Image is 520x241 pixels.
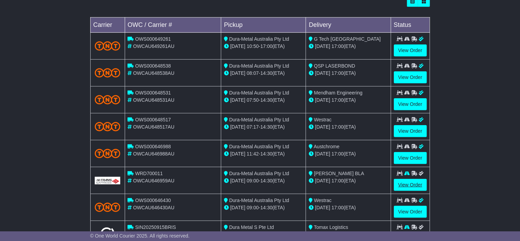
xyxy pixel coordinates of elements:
span: Tomax Logistics [314,224,348,230]
span: 17:00 [332,70,344,76]
span: OWCAU646988AU [133,151,174,157]
div: - (ETA) [224,123,303,131]
span: [DATE] [230,97,245,103]
span: Dura-Metal Australia Pty Ltd [229,198,289,203]
div: (ETA) [309,150,388,158]
span: QSP LASERBOND [314,63,355,69]
span: [DATE] [315,178,330,183]
div: (ETA) [309,70,388,77]
a: View Order [394,179,427,191]
span: 14:30 [261,124,273,130]
span: Dura-Metal Australia Pty Ltd [229,90,289,96]
div: - (ETA) [224,177,303,184]
span: 17:00 [332,178,344,183]
div: - (ETA) [224,97,303,104]
span: [DATE] [315,97,330,103]
div: (ETA) [309,123,388,131]
span: 17:00 [332,151,344,157]
img: TNT_Domestic.png [95,149,121,158]
span: 17:00 [332,205,344,210]
span: [DATE] [230,151,245,157]
div: - (ETA) [224,204,303,211]
a: View Order [394,125,427,137]
img: TNT_Domestic.png [95,41,121,51]
a: View Order [394,152,427,164]
div: (ETA) [309,97,388,104]
span: Dura-Metal Australia Pty Ltd [229,36,289,42]
img: TNT_Domestic.png [95,122,121,131]
span: 17:00 [332,97,344,103]
span: OWCAU648517AU [133,124,174,130]
span: Austchrome [314,144,340,149]
img: TNT_Domestic.png [95,203,121,212]
td: OWC / Carrier # [125,18,221,33]
span: [DATE] [230,43,245,49]
td: Status [391,18,430,33]
span: 14:30 [261,97,273,103]
a: View Order [394,98,427,110]
a: View Order [394,206,427,218]
span: OWCAU648531AU [133,97,174,103]
span: OWS000649261 [135,36,171,42]
img: TNT_Domestic.png [95,95,121,104]
span: G Tech [GEOGRAPHIC_DATA] [314,36,381,42]
img: GetCarrierServiceLogo [95,177,121,184]
span: Westrac [314,198,332,203]
span: 07:17 [247,124,259,130]
span: [DATE] [315,43,330,49]
span: OWS000648531 [135,90,171,96]
td: Carrier [90,18,125,33]
span: Dura Metal S Pte Ltd [229,224,274,230]
a: View Order [394,44,427,57]
span: [DATE] [230,178,245,183]
span: [PERSON_NAME] BLA [314,171,364,176]
span: Dura-Metal Australia Pty Ltd [229,117,289,122]
span: [DATE] [230,124,245,130]
span: Mendham Engineering [314,90,363,96]
span: WRD700011 [135,171,163,176]
span: Dura-Metal Australia Pty Ltd [229,171,289,176]
span: 14:30 [261,151,273,157]
span: [DATE] [315,124,330,130]
div: (ETA) [309,177,388,184]
span: OWS000648517 [135,117,171,122]
span: Westrac [314,117,332,122]
span: 09:00 [247,178,259,183]
span: 17:00 [332,43,344,49]
span: 14:30 [261,70,273,76]
span: 17:00 [261,43,273,49]
span: Dura-Metal Australia Pty Ltd [229,63,289,69]
span: [DATE] [230,205,245,210]
span: OWS000646430 [135,198,171,203]
span: [DATE] [315,205,330,210]
td: Delivery [306,18,391,33]
span: 10:50 [247,43,259,49]
a: View Order [394,71,427,83]
span: 08:07 [247,70,259,76]
span: OWS000646988 [135,144,171,149]
span: OWCAU646959AU [133,178,174,183]
span: OWCAU646430AU [133,205,174,210]
span: 14:30 [261,178,273,183]
span: [DATE] [230,70,245,76]
span: SIN20250915BRIS [135,224,176,230]
span: [DATE] [315,151,330,157]
span: 09:00 [247,205,259,210]
span: OWCAU648538AU [133,70,174,76]
div: (ETA) [309,204,388,211]
span: [DATE] [315,70,330,76]
span: © One World Courier 2025. All rights reserved. [90,233,190,239]
td: Pickup [221,18,306,33]
img: TNT_Domestic.png [95,68,121,78]
span: 17:00 [332,124,344,130]
div: - (ETA) [224,150,303,158]
div: - (ETA) [224,43,303,50]
span: 07:50 [247,97,259,103]
div: - (ETA) [224,70,303,77]
span: Dura-Metal Australia Pty Ltd [229,144,289,149]
span: 14:30 [261,205,273,210]
span: OWS000648538 [135,63,171,69]
span: 11:42 [247,151,259,157]
div: (ETA) [309,43,388,50]
span: OWCAU649261AU [133,43,174,49]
